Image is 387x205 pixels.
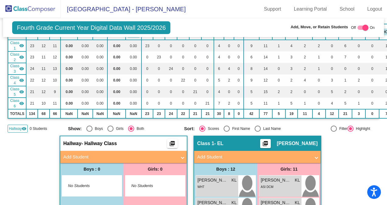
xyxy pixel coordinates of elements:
[234,86,244,98] td: 0
[50,75,61,86] td: 10
[298,109,312,118] td: 11
[153,63,165,75] td: 0
[134,126,144,131] div: Both
[365,75,379,86] td: 0
[38,86,50,98] td: 12
[78,75,93,86] td: 0.00
[10,75,19,86] span: Class 4
[8,51,26,63] td: Lindsey Roivas - EL
[189,51,201,63] td: 0
[19,43,24,48] mat-icon: visibility
[285,75,298,86] td: 2
[165,63,177,75] td: 24
[197,154,310,161] mat-panel-title: Add Student
[352,98,365,109] td: 1
[234,63,244,75] td: 0
[141,40,153,51] td: 23
[8,86,26,98] td: Stephanie Culver - SPED
[234,40,244,51] td: 0
[312,40,326,51] td: 2
[214,75,224,86] td: 5
[63,141,82,147] span: Hallway
[230,126,250,131] div: First Name
[61,86,78,98] td: 0.00
[93,40,107,51] td: 0.00
[326,40,339,51] td: 0
[107,75,126,86] td: 0.00
[9,126,22,131] span: Hallway
[82,141,117,147] span: - Hallway Class
[262,141,269,149] mat-icon: picture_as_pdf
[93,86,107,98] td: 0.00
[259,86,272,98] td: 15
[189,63,201,75] td: 0
[107,98,126,109] td: 0.00
[232,177,237,183] span: KL
[365,63,379,75] td: 0
[10,52,19,63] span: Class 2
[165,98,177,109] td: 0
[165,40,177,51] td: 0
[272,75,286,86] td: 0
[177,109,189,118] td: 22
[194,163,257,175] div: Boys : 12
[107,109,126,118] td: NaN
[19,55,24,60] mat-icon: visibility
[244,40,259,51] td: 9
[257,163,321,175] div: Girls: 11
[61,109,78,118] td: NaN
[244,109,259,118] td: 42
[295,177,300,183] span: KL
[60,151,187,163] mat-expansion-panel-header: Add Student
[38,51,50,63] td: 11
[272,51,286,63] td: 1
[326,98,339,109] td: 4
[339,40,352,51] td: 6
[335,4,359,14] a: School
[259,4,286,14] a: Support
[352,40,365,51] td: 0
[126,51,141,63] td: 0.00
[244,98,259,109] td: 5
[326,86,339,98] td: 5
[141,75,153,86] td: 0
[189,75,201,86] td: 0
[352,63,365,75] td: 0
[261,126,281,131] div: Last Name
[169,141,176,149] mat-icon: picture_as_pdf
[224,63,234,75] td: 4
[26,109,37,118] td: 134
[78,40,93,51] td: 0.00
[189,98,201,109] td: 0
[352,51,365,63] td: 0
[244,86,259,98] td: 5
[201,75,214,86] td: 0
[50,63,61,75] td: 13
[26,51,37,63] td: 23
[107,63,126,75] td: 0.00
[131,183,169,189] span: No Students
[50,40,61,51] td: 11
[61,63,78,75] td: 0.00
[194,151,321,163] mat-expansion-panel-header: Add Student
[165,86,177,98] td: 0
[68,126,82,131] span: Show:
[298,98,312,109] td: 1
[201,40,214,51] td: 0
[224,75,234,86] td: 2
[38,75,50,86] td: 12
[326,75,339,86] td: 3
[272,98,286,109] td: 1
[261,185,274,189] span: ASI DCM
[285,109,298,118] td: 19
[259,40,272,51] td: 11
[8,98,26,109] td: Carrie Correia - SPED
[197,185,204,189] span: WHT
[197,141,214,147] span: Class 1
[61,4,186,14] span: [GEOGRAPHIC_DATA] - [PERSON_NAME]
[177,40,189,51] td: 0
[352,86,365,98] td: 0
[201,86,214,98] td: 0
[365,98,379,109] td: 0
[153,109,165,118] td: 23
